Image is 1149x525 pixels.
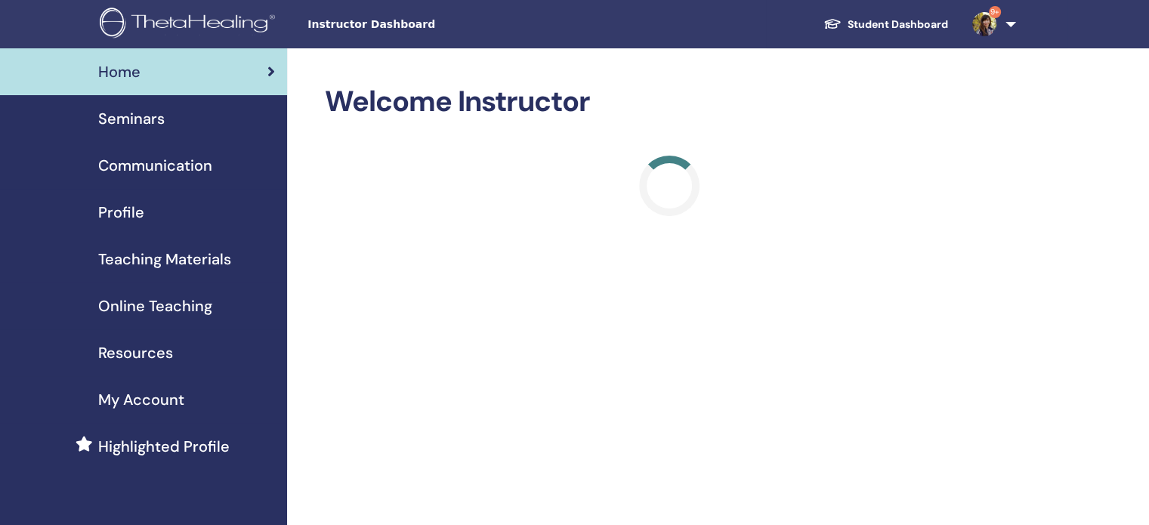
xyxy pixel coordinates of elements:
span: Highlighted Profile [98,435,230,458]
span: Instructor Dashboard [307,17,534,32]
span: My Account [98,388,184,411]
img: logo.png [100,8,280,42]
span: Online Teaching [98,295,212,317]
span: Resources [98,341,173,364]
span: Communication [98,154,212,177]
span: Home [98,60,141,83]
img: graduation-cap-white.svg [823,17,842,30]
span: Teaching Materials [98,248,231,270]
span: Seminars [98,107,165,130]
span: Profile [98,201,144,224]
span: 9+ [989,6,1001,18]
a: Student Dashboard [811,11,960,39]
img: default.jpg [972,12,996,36]
h2: Welcome Instructor [325,85,1013,119]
